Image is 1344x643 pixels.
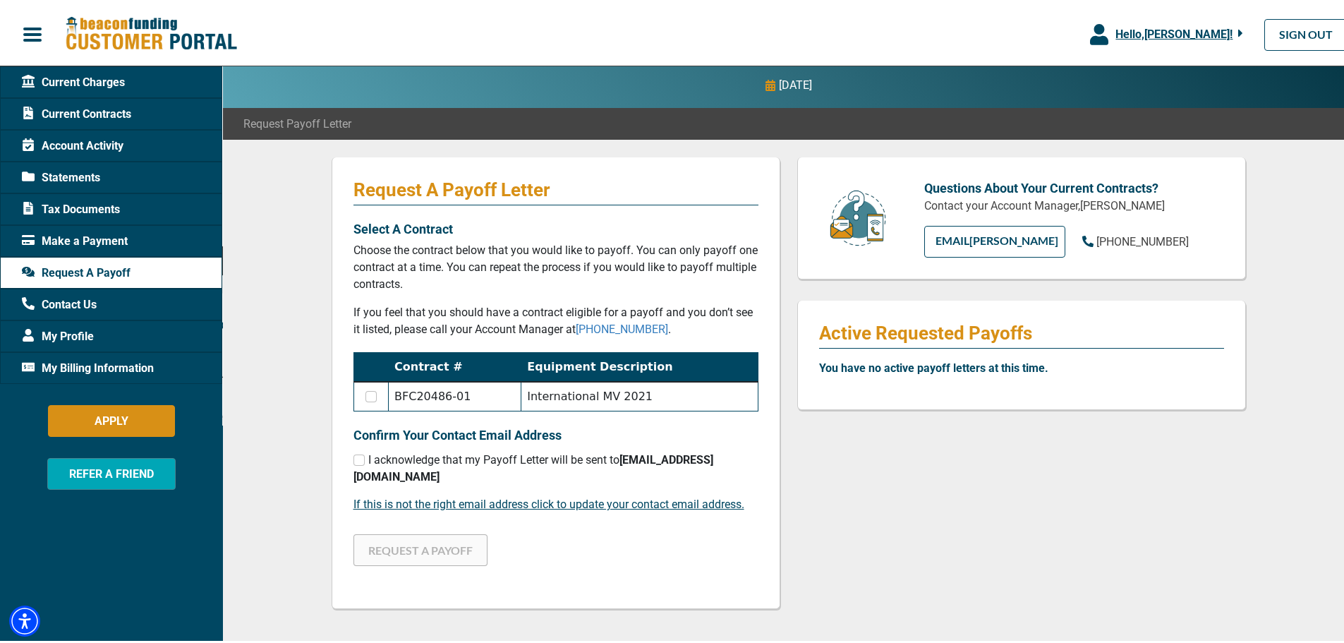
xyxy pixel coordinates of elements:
[353,495,744,508] a: If this is not the right email address click to update your contact email address.
[22,167,100,184] span: Statements
[22,198,120,215] span: Tax Documents
[353,531,488,563] button: REQUEST A PAYOFF
[48,402,175,434] button: APPLY
[576,320,668,333] a: [PHONE_NUMBER]
[22,135,123,152] span: Account Activity
[389,379,521,409] td: BFC20486-01
[779,74,812,91] p: [DATE]
[353,176,758,198] p: Request A Payoff Letter
[521,379,758,409] td: International MV 2021
[521,350,758,380] th: Equipment Description
[47,455,176,487] button: REFER A FRIEND
[826,186,890,245] img: customer-service.png
[9,603,40,634] div: Accessibility Menu
[1115,25,1233,38] span: Hello, [PERSON_NAME] !
[1082,231,1189,248] a: [PHONE_NUMBER]
[819,319,1224,342] p: Active Requested Payoffs
[22,262,131,279] span: Request A Payoff
[22,325,94,342] span: My Profile
[924,223,1065,255] a: EMAIL[PERSON_NAME]
[22,71,125,88] span: Current Charges
[65,13,237,49] img: Beacon Funding Customer Portal Logo
[353,423,758,442] p: Confirm Your Contact Email Address
[819,359,1048,372] b: You have no active payoff letters at this time.
[389,350,521,380] th: Contract #
[353,301,758,335] p: If you feel that you should have a contract eligible for a payoff and you don’t see it listed, pl...
[353,217,758,236] p: Select A Contract
[243,113,351,130] span: Request Payoff Letter
[353,450,713,481] span: I acknowledge that my Payoff Letter will be sent to
[1096,232,1189,246] span: [PHONE_NUMBER]
[353,239,758,290] p: Choose the contract below that you would like to payoff. You can only payoff one contract at a ti...
[924,176,1224,195] p: Questions About Your Current Contracts?
[924,195,1224,212] p: Contact your Account Manager, [PERSON_NAME]
[22,230,128,247] span: Make a Payment
[22,357,154,374] span: My Billing Information
[22,103,131,120] span: Current Contracts
[22,294,97,311] span: Contact Us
